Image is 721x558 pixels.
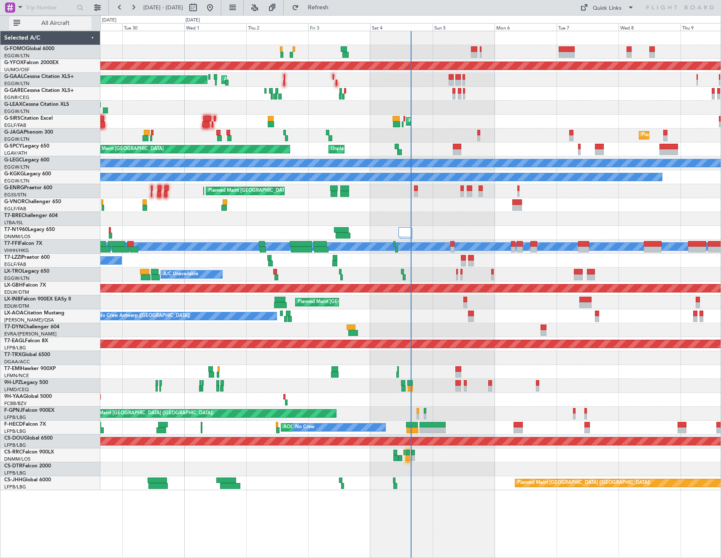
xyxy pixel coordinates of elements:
button: Refresh [288,1,339,14]
a: UUMO/OSF [4,67,30,73]
span: T7-N1960 [4,227,28,232]
a: LX-TROLegacy 650 [4,269,49,274]
div: Sat 4 [370,23,432,31]
span: LX-AOA [4,311,24,316]
span: G-SPCY [4,144,22,149]
a: LGAV/ATH [4,150,27,156]
button: Quick Links [576,1,638,14]
span: CS-RRC [4,450,22,455]
span: T7-EAGL [4,338,25,343]
a: DGAA/ACC [4,359,30,365]
button: All Aircraft [9,16,91,30]
span: G-ENRG [4,185,24,190]
span: LX-INB [4,297,21,302]
a: 9H-YAAGlobal 5000 [4,394,52,399]
span: G-GAAL [4,74,24,79]
span: G-LEAX [4,102,22,107]
a: EDLW/DTM [4,289,29,295]
span: G-VNOR [4,199,25,204]
a: VHHH/HKG [4,247,29,254]
span: G-YFOX [4,60,24,65]
span: G-SIRS [4,116,20,121]
a: EGGW/LTN [4,108,30,115]
span: G-GARE [4,88,24,93]
span: [DATE] - [DATE] [143,4,183,11]
a: EDLW/DTM [4,303,29,309]
div: Planned Maint [GEOGRAPHIC_DATA] [83,143,164,156]
a: LFPB/LBG [4,345,26,351]
a: T7-TRXGlobal 6500 [4,352,50,357]
div: Mon 6 [495,23,557,31]
a: LFMN/NCE [4,373,29,379]
a: F-HECDFalcon 7X [4,422,46,427]
div: Tue 7 [557,23,619,31]
a: 9H-LPZLegacy 500 [4,380,48,385]
a: EGNR/CEG [4,94,30,101]
div: Wed 8 [619,23,681,31]
a: EGGW/LTN [4,80,30,87]
a: G-FOMOGlobal 6000 [4,46,54,51]
a: G-LEAXCessna Citation XLS [4,102,69,107]
span: G-KGKG [4,172,24,177]
a: T7-N1960Legacy 650 [4,227,55,232]
div: [DATE] [102,17,116,24]
span: Refresh [301,5,336,11]
div: [DATE] [186,17,200,24]
span: 9H-LPZ [4,380,21,385]
a: G-GARECessna Citation XLS+ [4,88,74,93]
a: DNMM/LOS [4,456,30,462]
a: F-GPNJFalcon 900EX [4,408,54,413]
div: No Crew [295,421,315,434]
a: EGGW/LTN [4,53,30,59]
div: Planned Maint [GEOGRAPHIC_DATA] ([GEOGRAPHIC_DATA]) [81,407,213,420]
a: LFPB/LBG [4,428,26,435]
span: CS-JHH [4,478,22,483]
a: T7-EMIHawker 900XP [4,366,56,371]
a: T7-EAGLFalcon 8X [4,338,48,343]
a: EGLF/FAB [4,122,26,129]
span: LX-TRO [4,269,22,274]
a: G-VNORChallenger 650 [4,199,61,204]
a: EGLF/FAB [4,261,26,268]
a: EGLF/FAB [4,206,26,212]
a: EVRA/[PERSON_NAME] [4,331,56,337]
span: G-FOMO [4,46,26,51]
a: LFPB/LBG [4,470,26,476]
span: T7-EMI [4,366,21,371]
span: T7-LZZI [4,255,22,260]
a: G-ENRGPraetor 600 [4,185,52,190]
a: G-SPCYLegacy 650 [4,144,49,149]
div: Fri 3 [308,23,370,31]
a: G-YFOXFalcon 2000EX [4,60,59,65]
span: T7-TRX [4,352,22,357]
a: LX-AOACitation Mustang [4,311,65,316]
a: G-GAALCessna Citation XLS+ [4,74,74,79]
a: EGSS/STN [4,192,27,198]
a: T7-DYNChallenger 604 [4,325,59,330]
a: LFPB/LBG [4,484,26,490]
a: LFMD/CEQ [4,386,29,393]
a: EGGW/LTN [4,178,30,184]
div: Planned Maint [GEOGRAPHIC_DATA] ([GEOGRAPHIC_DATA]) [517,477,650,489]
span: G-LEGC [4,158,22,163]
div: AOG Maint Dusseldorf [224,73,273,86]
a: LFPB/LBG [4,414,26,421]
div: Tue 30 [122,23,184,31]
span: All Aircraft [22,20,89,26]
span: F-GPNJ [4,408,22,413]
a: [PERSON_NAME]/QSA [4,317,54,323]
div: Sun 5 [433,23,495,31]
a: T7-LZZIPraetor 600 [4,255,50,260]
div: A/C Unavailable [163,268,198,281]
span: F-HECD [4,422,23,427]
span: T7-BRE [4,213,22,218]
a: T7-FFIFalcon 7X [4,241,42,246]
span: G-JAGA [4,130,24,135]
a: DNMM/LOS [4,233,30,240]
a: FCBB/BZV [4,400,27,407]
div: Thu 2 [246,23,308,31]
span: CS-DOU [4,436,24,441]
div: Planned Maint [GEOGRAPHIC_DATA] ([GEOGRAPHIC_DATA]) [409,115,541,128]
div: Unplanned Maint [GEOGRAPHIC_DATA] [331,143,417,156]
div: No Crew Antwerp ([GEOGRAPHIC_DATA]) [99,310,190,322]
